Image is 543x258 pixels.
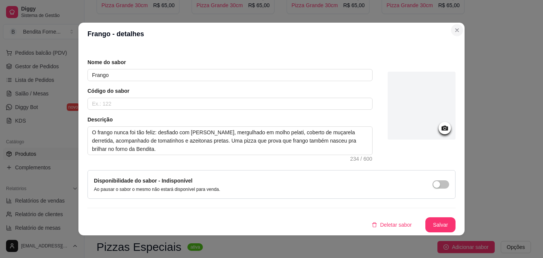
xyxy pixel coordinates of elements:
button: Close [451,24,463,36]
article: Código do sabor [87,87,373,95]
button: Salvar [425,217,456,232]
button: deleteDeletar sabor [366,217,418,232]
label: Disponibilidade do sabor - Indisponível [94,178,192,184]
article: Nome do sabor [87,58,373,66]
span: delete [372,222,377,227]
header: Frango - detalhes [78,23,465,45]
input: Ex.: Calabresa acebolada [87,69,373,81]
article: Descrição [87,116,373,123]
input: Ex.: 122 [87,98,373,110]
p: Ao pausar o sabor o mesmo não estará disponível para venda. [94,186,220,192]
textarea: O frango nunca foi tão feliz: desfiado com [PERSON_NAME], mergulhado em molho pelati, coberto de ... [88,127,372,155]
